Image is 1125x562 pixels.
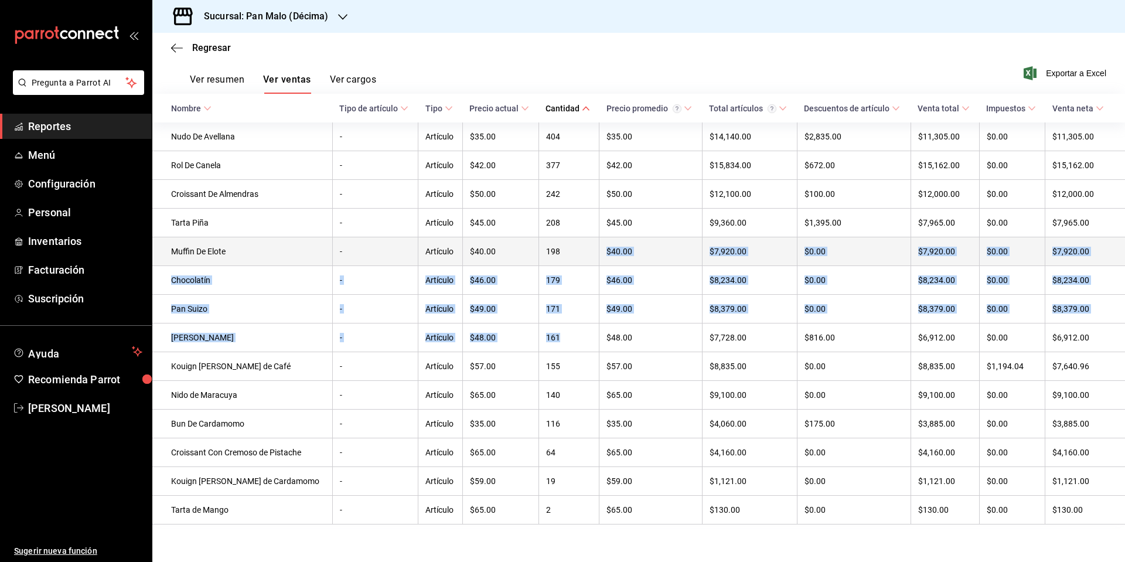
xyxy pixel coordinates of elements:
[192,42,231,53] span: Regresar
[911,323,979,352] td: $6,912.00
[911,209,979,237] td: $7,965.00
[418,438,462,467] td: Artículo
[911,122,979,151] td: $11,305.00
[1026,66,1106,80] button: Exportar a Excel
[979,266,1045,295] td: $0.00
[979,209,1045,237] td: $0.00
[28,118,142,134] span: Reportes
[152,180,332,209] td: Croissant De Almendras
[599,381,703,410] td: $65.00
[462,381,538,410] td: $65.00
[418,323,462,352] td: Artículo
[918,104,970,113] span: Venta total
[462,151,538,180] td: $42.00
[462,122,538,151] td: $35.00
[599,237,703,266] td: $40.00
[797,410,911,438] td: $175.00
[171,104,212,113] span: Nombre
[538,438,599,467] td: 64
[171,42,231,53] button: Regresar
[599,352,703,381] td: $57.00
[332,151,418,180] td: -
[418,180,462,209] td: Artículo
[28,233,142,249] span: Inventarios
[979,410,1045,438] td: $0.00
[13,70,144,95] button: Pregunta a Parrot AI
[797,352,911,381] td: $0.00
[702,266,797,295] td: $8,234.00
[32,77,126,89] span: Pregunta a Parrot AI
[797,496,911,524] td: $0.00
[918,104,959,113] div: Venta total
[8,85,144,97] a: Pregunta a Parrot AI
[1045,352,1125,381] td: $7,640.96
[152,467,332,496] td: Kouign [PERSON_NAME] de Cardamomo
[768,104,776,113] svg: El total artículos considera cambios de precios en los artículos así como costos adicionales por ...
[599,496,703,524] td: $65.00
[538,381,599,410] td: 140
[797,209,911,237] td: $1,395.00
[911,151,979,180] td: $15,162.00
[979,237,1045,266] td: $0.00
[1045,180,1125,209] td: $12,000.00
[979,295,1045,323] td: $0.00
[797,381,911,410] td: $0.00
[332,496,418,524] td: -
[702,467,797,496] td: $1,121.00
[152,122,332,151] td: Nudo De Avellana
[538,237,599,266] td: 198
[462,323,538,352] td: $48.00
[152,323,332,352] td: [PERSON_NAME]
[538,180,599,209] td: 242
[979,496,1045,524] td: $0.00
[797,122,911,151] td: $2,835.00
[418,237,462,266] td: Artículo
[152,209,332,237] td: Tarta Piña
[702,237,797,266] td: $7,920.00
[1045,295,1125,323] td: $8,379.00
[911,180,979,209] td: $12,000.00
[702,496,797,524] td: $130.00
[911,266,979,295] td: $8,234.00
[339,104,408,113] span: Tipo de artículo
[986,104,1036,113] span: Impuestos
[702,381,797,410] td: $9,100.00
[797,438,911,467] td: $0.00
[538,122,599,151] td: 404
[797,237,911,266] td: $0.00
[797,266,911,295] td: $0.00
[709,104,776,113] div: Total artículos
[332,323,418,352] td: -
[1052,104,1104,113] span: Venta neta
[332,209,418,237] td: -
[332,295,418,323] td: -
[418,496,462,524] td: Artículo
[606,104,681,113] div: Precio promedio
[1045,496,1125,524] td: $130.00
[418,410,462,438] td: Artículo
[797,180,911,209] td: $100.00
[599,209,703,237] td: $45.00
[28,262,142,278] span: Facturación
[546,104,579,113] div: Cantidad
[332,122,418,151] td: -
[332,381,418,410] td: -
[1052,104,1093,113] div: Venta neta
[979,381,1045,410] td: $0.00
[911,237,979,266] td: $7,920.00
[1045,467,1125,496] td: $1,121.00
[797,323,911,352] td: $816.00
[797,151,911,180] td: $672.00
[152,151,332,180] td: Rol De Canela
[538,352,599,381] td: 155
[469,104,529,113] span: Precio actual
[1045,237,1125,266] td: $7,920.00
[418,467,462,496] td: Artículo
[152,410,332,438] td: Bun De Cardamomo
[538,295,599,323] td: 171
[190,74,244,94] button: Ver resumen
[195,9,329,23] h3: Sucursal: Pan Malo (Décima)
[911,295,979,323] td: $8,379.00
[599,438,703,467] td: $65.00
[702,323,797,352] td: $7,728.00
